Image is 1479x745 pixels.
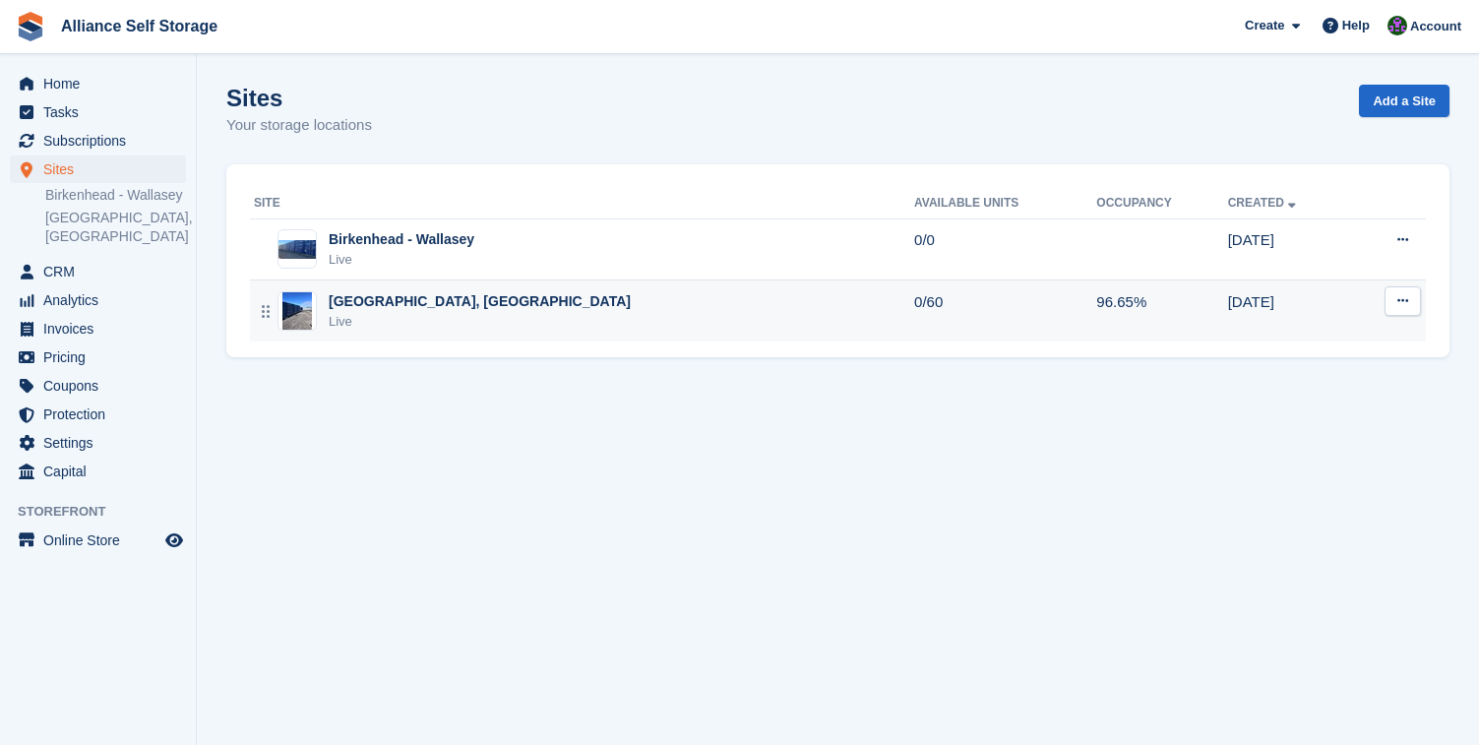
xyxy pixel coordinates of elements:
span: Create [1245,16,1284,35]
span: Analytics [43,286,161,314]
a: Alliance Self Storage [53,10,225,42]
a: Preview store [162,528,186,552]
span: Invoices [43,315,161,342]
span: Storefront [18,502,196,522]
span: Help [1342,16,1370,35]
a: menu [10,258,186,285]
td: 0/0 [914,218,1096,280]
a: menu [10,458,186,485]
a: menu [10,70,186,97]
a: menu [10,286,186,314]
span: Tasks [43,98,161,126]
img: Image of Birkenhead - Wallasey site [278,240,316,259]
span: Settings [43,429,161,457]
td: [DATE] [1228,218,1354,280]
div: Birkenhead - Wallasey [329,229,474,250]
a: menu [10,429,186,457]
div: Live [329,250,474,270]
a: menu [10,527,186,554]
a: Created [1228,196,1300,210]
span: Account [1410,17,1461,36]
th: Site [250,188,914,219]
th: Available Units [914,188,1096,219]
img: stora-icon-8386f47178a22dfd0bd8f6a31ec36ba5ce8667c1dd55bd0f319d3a0aa187defe.svg [16,12,45,41]
th: Occupancy [1096,188,1227,219]
a: menu [10,155,186,183]
span: Coupons [43,372,161,400]
a: Birkenhead - Wallasey [45,186,186,205]
td: [DATE] [1228,280,1354,341]
div: [GEOGRAPHIC_DATA], [GEOGRAPHIC_DATA] [329,291,631,312]
span: Home [43,70,161,97]
img: Image of Tarren Way South, Moreton, Wirral site [282,291,312,331]
span: Capital [43,458,161,485]
a: menu [10,372,186,400]
a: menu [10,127,186,155]
span: CRM [43,258,161,285]
span: Pricing [43,343,161,371]
h1: Sites [226,85,372,111]
span: Online Store [43,527,161,554]
a: menu [10,343,186,371]
a: Add a Site [1359,85,1449,117]
div: Live [329,312,631,332]
span: Sites [43,155,161,183]
a: menu [10,315,186,342]
span: Subscriptions [43,127,161,155]
p: Your storage locations [226,114,372,137]
a: [GEOGRAPHIC_DATA], [GEOGRAPHIC_DATA] [45,209,186,246]
span: Protection [43,401,161,428]
a: menu [10,401,186,428]
td: 0/60 [914,280,1096,341]
img: Romilly Norton [1387,16,1407,35]
td: 96.65% [1096,280,1227,341]
a: menu [10,98,186,126]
